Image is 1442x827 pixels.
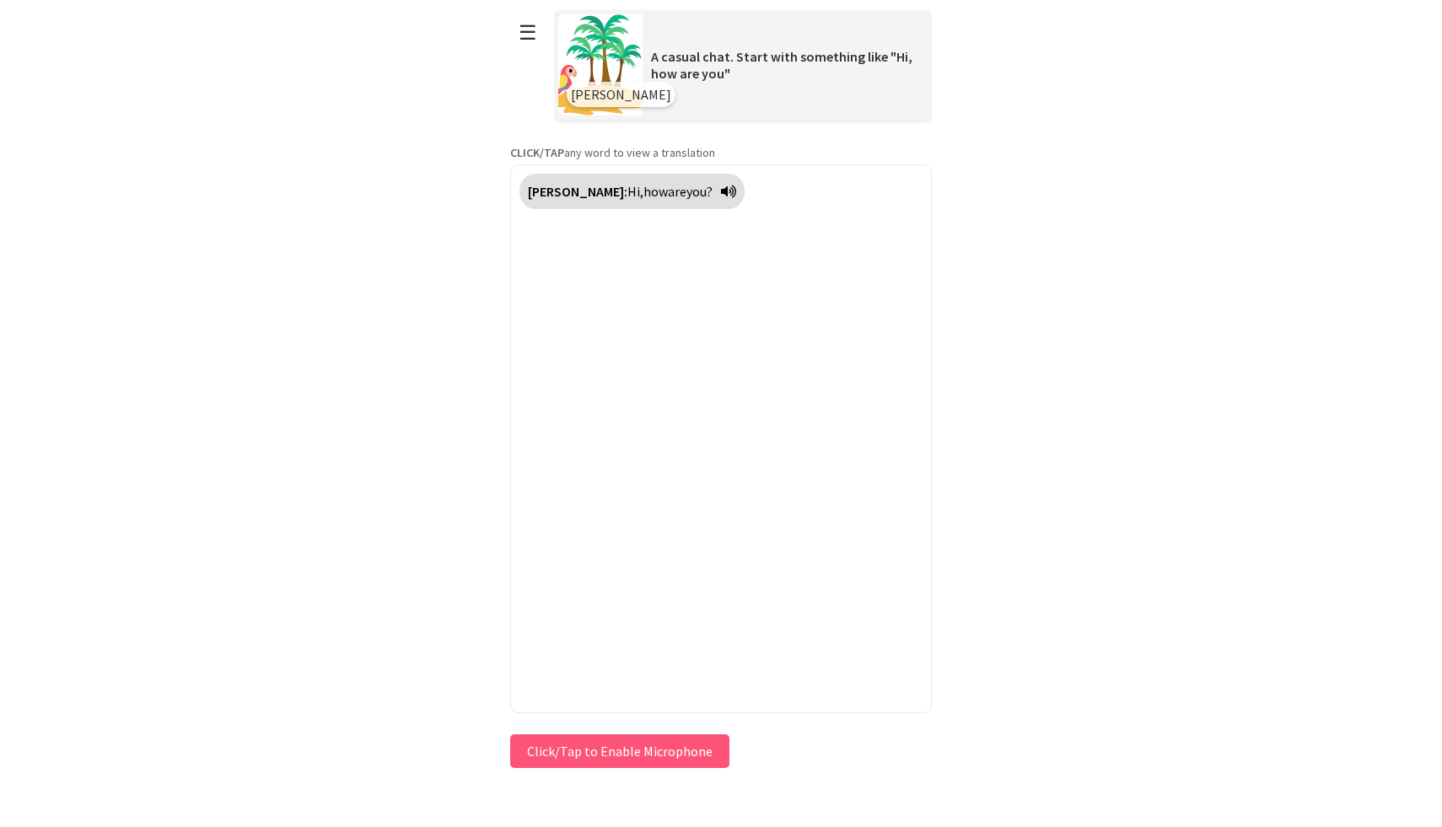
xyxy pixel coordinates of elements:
div: Click to translate [519,174,745,209]
span: Hi, [627,183,643,200]
strong: [PERSON_NAME]: [528,183,627,200]
p: any word to view a translation [510,145,932,160]
strong: CLICK/TAP [510,145,564,160]
button: Click/Tap to Enable Microphone [510,734,729,768]
button: ☰ [510,11,546,54]
span: how [643,183,668,200]
span: [PERSON_NAME] [571,86,671,103]
span: you? [686,183,713,200]
img: Scenario Image [558,14,643,115]
span: are [668,183,686,200]
span: A casual chat. Start with something like "Hi, how are you" [651,48,912,82]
